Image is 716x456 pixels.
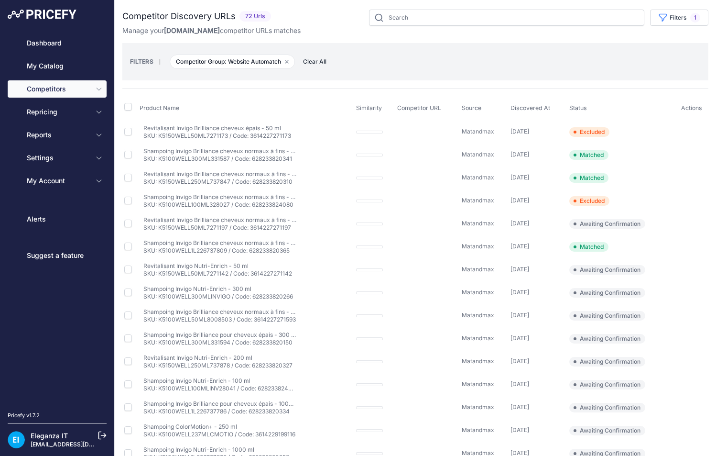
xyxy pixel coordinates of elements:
[8,211,107,228] a: Alerts
[8,412,40,420] div: Pricefy v1.7.2
[569,196,609,206] span: Excluded
[510,426,529,434] span: [DATE]
[8,34,107,400] nav: Sidebar
[143,316,296,323] a: SKU: K5100WELL50ML8008503 / Code: 3614227271593
[462,266,494,273] span: Matandmax
[569,311,645,321] span: Awaiting Confirmation
[27,153,89,163] span: Settings
[569,219,645,229] span: Awaiting Confirmation
[510,197,529,204] span: [DATE]
[462,220,494,227] span: Matandmax
[143,155,292,162] a: SKU: K5100WELL300ML331587 / Code: 628233820341
[143,446,254,453] a: Shampoing Invigo Nutri-Enrich - 1000 ml
[462,151,494,158] span: Matandmax
[569,380,645,389] span: Awaiting Confirmation
[143,216,307,223] a: Revitalisant Invigo Brilliance cheveux normaux à fins - 50 ml
[143,193,309,200] a: Shampoing Invigo Brilliance cheveux normaux à fins - 100 ml
[369,10,644,26] input: Search
[8,80,107,98] button: Competitors
[462,197,494,204] span: Matandmax
[27,84,89,94] span: Competitors
[462,128,494,135] span: Matandmax
[8,172,107,189] button: My Account
[569,334,645,344] span: Awaiting Confirmation
[143,170,310,178] a: Revitalisant Invigo Brilliance cheveux normaux à fins - 250 ml
[143,339,293,346] a: SKU: K5100WELL300ML331594 / Code: 628233820150
[143,178,293,185] a: SKU: K5150WELL250ML737847 / Code: 628233820310
[8,10,76,19] img: Pricefy Logo
[462,380,494,388] span: Matandmax
[510,403,529,411] span: [DATE]
[122,26,301,35] p: Manage your competitor URLs matches
[510,128,529,135] span: [DATE]
[143,293,293,300] a: SKU: K5100WELL300MLINVIGO / Code: 628233820266
[31,441,130,448] a: [EMAIL_ADDRESS][DOMAIN_NAME]
[397,104,441,111] span: Competitor URL
[143,431,295,438] a: SKU: K5100WELL237MLCMOTIO / Code: 3614229199116
[569,426,645,435] span: Awaiting Confirmation
[130,58,153,65] small: FILTERS
[298,57,331,67] button: Clear All
[462,289,494,296] span: Matandmax
[140,104,179,111] span: Product Name
[569,357,645,367] span: Awaiting Confirmation
[510,334,529,342] span: [DATE]
[8,149,107,167] button: Settings
[8,34,107,52] a: Dashboard
[143,132,291,139] a: SKU: K5150WELL50ML7271173 / Code: 3614227271173
[27,130,89,140] span: Reports
[153,59,166,65] small: |
[143,239,313,246] a: Shampoing Invigo Brilliance cheveux normaux à fins - 1000 ml
[8,126,107,144] button: Reports
[569,265,645,275] span: Awaiting Confirmation
[462,403,494,411] span: Matandmax
[27,176,89,186] span: My Account
[170,55,295,69] span: Competitor Group: Website Automatch
[143,423,237,430] a: Shampoing ColorMotion+ - 250 ml
[143,247,290,254] a: SKU: K5100WELL1L226737809 / Code: 628233820365
[462,334,494,342] span: Matandmax
[27,107,89,117] span: Repricing
[462,104,481,111] span: Source
[8,103,107,121] button: Repricing
[569,403,645,412] span: Awaiting Confirmation
[143,262,249,269] a: Revitalisant Invigo Nutri-Enrich - 50 ml
[143,354,252,361] a: Revitalisant Invigo Nutri-Enrich - 200 ml
[510,289,529,296] span: [DATE]
[143,308,306,315] a: Shampoing Invigo Brilliance cheveux normaux à fins - 50 ml
[569,127,609,137] span: Excluded
[569,288,645,298] span: Awaiting Confirmation
[143,385,299,392] a: SKU: K5100WELL100MLINV28041 / Code: 628233824097
[462,243,494,250] span: Matandmax
[690,13,700,22] span: 1
[510,174,529,181] span: [DATE]
[650,10,708,26] button: Filters1
[569,150,608,160] span: Matched
[569,173,608,183] span: Matched
[569,104,587,111] span: Status
[510,220,529,227] span: [DATE]
[143,224,291,231] a: SKU: K5150WELL50ML7271197 / Code: 3614227271197
[143,270,292,277] a: SKU: K5150WELL50ML7271142 / Code: 3614227271142
[143,201,293,208] a: SKU: K5100WELL100ML328027 / Code: 628233824080
[143,147,310,155] a: Shampoing Invigo Brilliance cheveux normaux à fins - 300 ml
[510,104,550,111] span: Discovered At
[143,408,290,415] a: SKU: K5100WELL1L226737786 / Code: 628233820334
[8,247,107,264] a: Suggest a feature
[510,380,529,388] span: [DATE]
[462,311,494,319] span: Matandmax
[164,26,220,34] span: [DOMAIN_NAME]
[122,10,236,23] h2: Competitor Discovery URLs
[143,331,298,338] a: Shampoing Invigo Brilliance pour cheveux épais - 300 ml
[143,285,251,292] a: Shampoing Invigo Nutri-Enrich - 300 ml
[143,362,293,369] a: SKU: K5150WELL250ML737878 / Code: 628233820327
[143,124,281,132] a: Revitalisant Invigo Brilliance cheveux épais - 50 ml
[510,311,529,319] span: [DATE]
[31,432,68,440] a: Eleganza IT
[510,266,529,273] span: [DATE]
[8,57,107,75] a: My Catalog
[143,400,301,407] a: Shampoing Invigo Brilliance pour cheveux épais - 1000 ml
[462,174,494,181] span: Matandmax
[356,104,382,111] span: Similarity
